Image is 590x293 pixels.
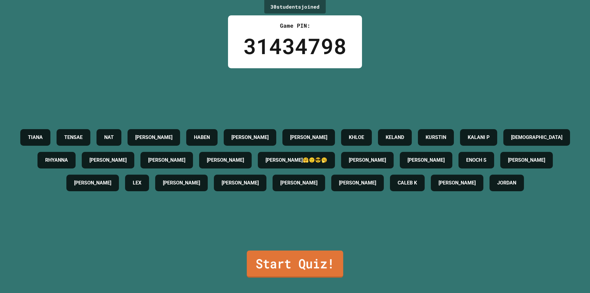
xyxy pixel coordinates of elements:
[439,179,476,187] h4: [PERSON_NAME]
[163,179,200,187] h4: [PERSON_NAME]
[133,179,141,187] h4: LEX
[45,156,68,164] h4: RHYANNA
[466,156,486,164] h4: ENOCH S
[247,251,343,278] a: Start Quiz!
[426,134,446,141] h4: KURSTIN
[231,134,269,141] h4: [PERSON_NAME]
[349,134,364,141] h4: KHLOE
[28,134,43,141] h4: TIANA
[280,179,317,187] h4: [PERSON_NAME]
[290,134,327,141] h4: [PERSON_NAME]
[349,156,386,164] h4: [PERSON_NAME]
[265,156,327,164] h4: [PERSON_NAME]🤗🙂😎🥱
[194,134,210,141] h4: HABEN
[468,134,490,141] h4: KALANI P
[104,134,114,141] h4: NAT
[64,134,83,141] h4: TENSAE
[386,134,404,141] h4: KELAND
[148,156,185,164] h4: [PERSON_NAME]
[339,179,376,187] h4: [PERSON_NAME]
[407,156,445,164] h4: [PERSON_NAME]
[243,30,347,62] div: 31434798
[398,179,417,187] h4: CALEB K
[135,134,172,141] h4: [PERSON_NAME]
[89,156,127,164] h4: [PERSON_NAME]
[511,134,562,141] h4: [DEMOGRAPHIC_DATA]
[497,179,516,187] h4: JORDAN
[243,22,347,30] div: Game PIN:
[508,156,545,164] h4: [PERSON_NAME]
[222,179,259,187] h4: [PERSON_NAME]
[207,156,244,164] h4: [PERSON_NAME]
[74,179,111,187] h4: [PERSON_NAME]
